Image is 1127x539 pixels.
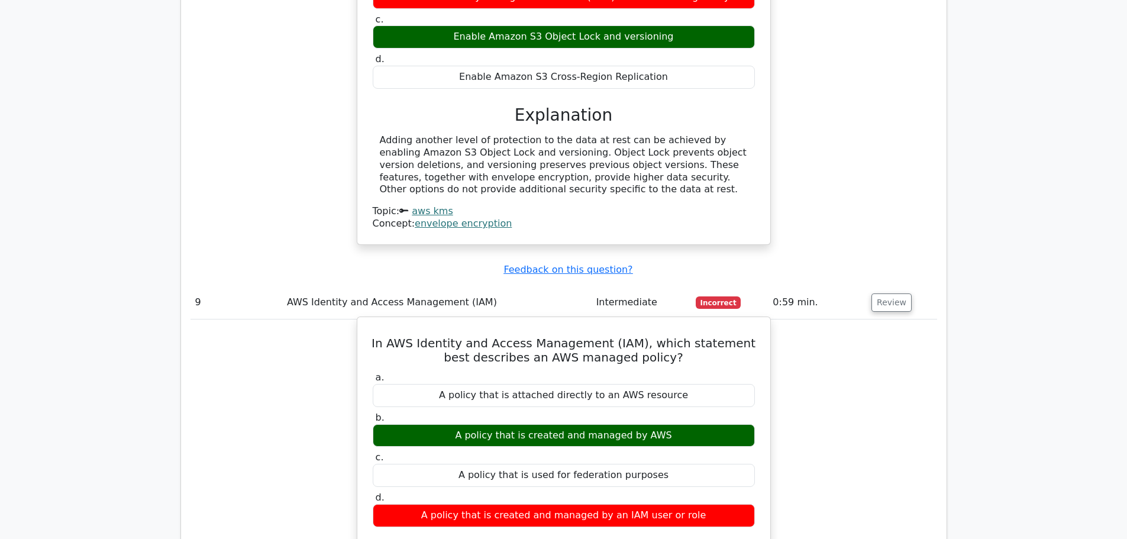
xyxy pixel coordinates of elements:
[503,264,632,275] a: Feedback on this question?
[373,504,755,527] div: A policy that is created and managed by an IAM user or role
[373,205,755,218] div: Topic:
[871,293,912,312] button: Review
[412,205,453,217] a: aws kms
[376,372,385,383] span: a.
[376,14,384,25] span: c.
[373,66,755,89] div: Enable Amazon S3 Cross-Region Replication
[372,336,756,364] h5: In AWS Identity and Access Management (IAM), which statement best describes an AWS managed policy?
[696,296,741,308] span: Incorrect
[373,424,755,447] div: A policy that is created and managed by AWS
[376,53,385,64] span: d.
[376,492,385,503] span: d.
[282,286,592,319] td: AWS Identity and Access Management (IAM)
[380,134,748,196] div: Adding another level of protection to the data at rest can be achieved by enabling Amazon S3 Obje...
[376,412,385,423] span: b.
[373,464,755,487] div: A policy that is used for federation purposes
[373,218,755,230] div: Concept:
[415,218,512,229] a: envelope encryption
[768,286,867,319] td: 0:59 min.
[376,451,384,463] span: c.
[373,25,755,49] div: Enable Amazon S3 Object Lock and versioning
[380,105,748,125] h3: Explanation
[190,286,282,319] td: 9
[373,384,755,407] div: A policy that is attached directly to an AWS resource
[592,286,691,319] td: Intermediate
